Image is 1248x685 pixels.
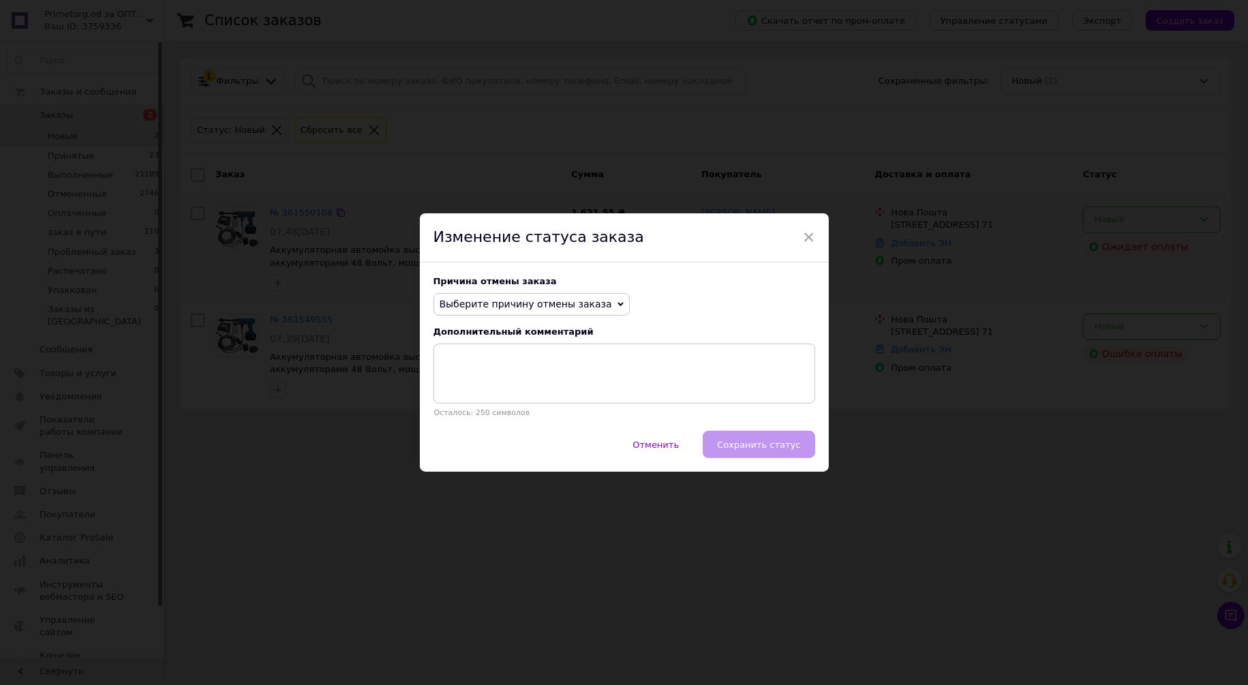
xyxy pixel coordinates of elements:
[433,276,815,286] div: Причина отмены заказа
[433,408,815,417] p: Осталось: 250 символов
[440,299,612,309] span: Выберите причину отмены заказа
[420,213,829,262] div: Изменение статуса заказа
[433,326,815,337] div: Дополнительный комментарий
[618,431,693,458] button: Отменить
[803,226,815,249] span: ×
[633,440,679,450] span: Отменить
